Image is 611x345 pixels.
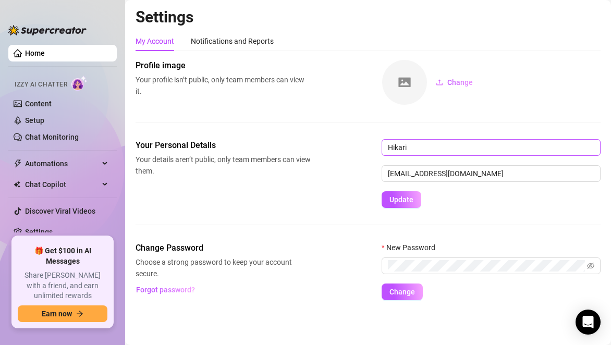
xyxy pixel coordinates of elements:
span: Your Personal Details [136,139,311,152]
span: Earn now [42,310,72,318]
a: Settings [25,228,53,236]
input: New Password [388,260,585,272]
button: Change [427,74,481,91]
a: Content [25,100,52,108]
a: Chat Monitoring [25,133,79,141]
input: Enter name [382,139,601,156]
span: 🎁 Get $100 in AI Messages [18,246,107,266]
span: Change [389,288,415,296]
span: Your profile isn’t public, only team members can view it. [136,74,311,97]
span: thunderbolt [14,159,22,168]
div: Open Intercom Messenger [576,310,601,335]
span: Choose a strong password to keep your account secure. [136,256,311,279]
img: square-placeholder.png [382,60,427,105]
span: Izzy AI Chatter [15,80,67,90]
img: AI Chatter [71,76,88,91]
span: upload [436,79,443,86]
span: Update [389,195,413,204]
label: New Password [382,242,442,253]
button: Forgot password? [136,281,195,298]
button: Change [382,284,423,300]
button: Update [382,191,421,208]
img: Chat Copilot [14,181,20,188]
h2: Settings [136,7,601,27]
span: Chat Copilot [25,176,99,193]
a: Setup [25,116,44,125]
a: Home [25,49,45,57]
span: Forgot password? [136,286,195,294]
input: Enter new email [382,165,601,182]
img: logo-BBDzfeDw.svg [8,25,87,35]
span: Share [PERSON_NAME] with a friend, and earn unlimited rewards [18,270,107,301]
span: arrow-right [76,310,83,317]
span: eye-invisible [587,262,594,269]
button: Earn nowarrow-right [18,305,107,322]
span: Change [447,78,473,87]
span: Change Password [136,242,311,254]
a: Discover Viral Videos [25,207,95,215]
span: Automations [25,155,99,172]
div: My Account [136,35,174,47]
span: Profile image [136,59,311,72]
span: Your details aren’t public, only team members can view them. [136,154,311,177]
div: Notifications and Reports [191,35,274,47]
